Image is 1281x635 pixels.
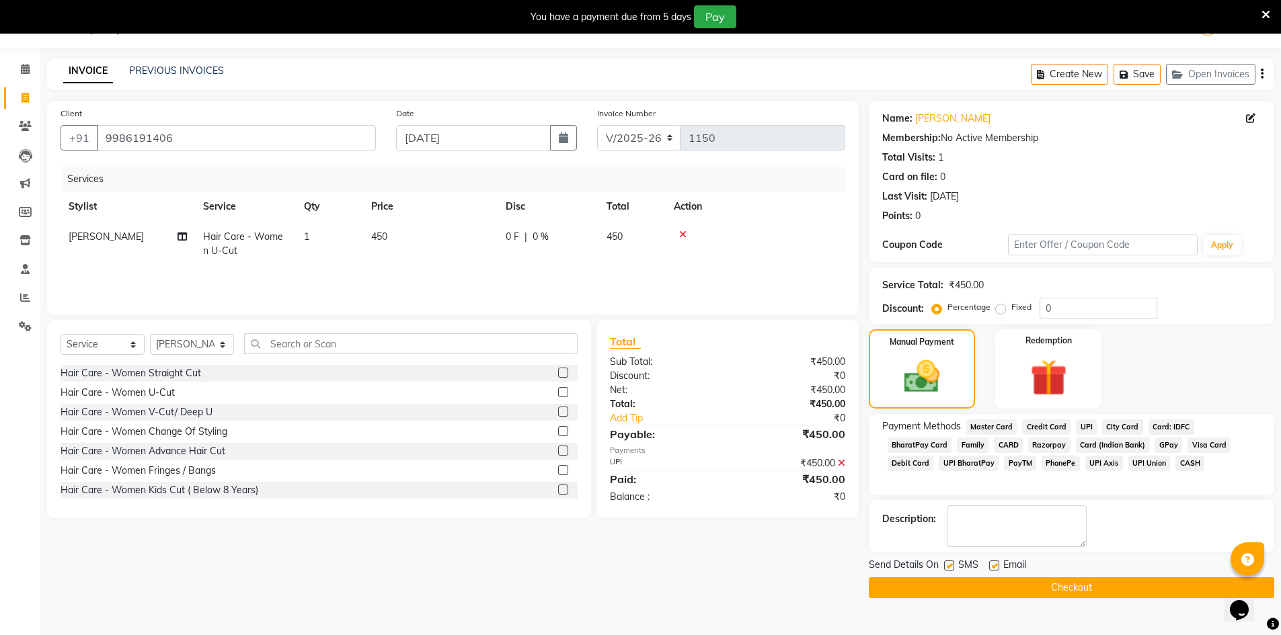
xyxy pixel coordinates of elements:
span: Visa Card [1188,437,1231,453]
label: Invoice Number [597,108,656,120]
div: 1 [938,151,943,165]
div: ₹450.00 [728,426,855,442]
div: [DATE] [930,189,959,204]
label: Date [396,108,414,120]
div: Hair Care - Women Change Of Styling [61,425,227,439]
span: BharatPay Card [888,437,952,453]
div: ₹450.00 [728,397,855,411]
span: Card: IDFC [1149,419,1194,435]
span: Debit Card [888,456,934,471]
span: PayTM [1004,456,1036,471]
div: Last Visit: [882,189,927,204]
span: | [525,230,527,244]
div: Points: [882,209,913,223]
div: 0 [915,209,921,223]
div: Card on file: [882,170,937,184]
span: Card (Indian Bank) [1076,437,1150,453]
span: UPI Axis [1085,456,1123,471]
a: [PERSON_NAME] [915,112,991,126]
button: Open Invoices [1166,64,1255,85]
a: Add Tip [600,411,748,425]
iframe: chat widget [1225,581,1268,622]
th: Service [195,192,296,222]
label: Fixed [1011,301,1032,313]
div: Hair Care - Women Advance Hair Cut [61,444,225,458]
span: SMS [958,558,978,575]
div: Total: [600,397,728,411]
div: ₹450.00 [949,278,984,292]
div: ₹0 [728,369,855,383]
button: Checkout [869,577,1274,598]
div: Balance : [600,490,728,504]
span: UPI Union [1128,456,1171,471]
div: Payable: [600,426,728,442]
div: Total Visits: [882,151,935,165]
span: Send Details On [869,558,939,575]
span: City Card [1102,419,1143,435]
label: Redemption [1025,335,1072,347]
div: Service Total: [882,278,943,292]
span: 450 [607,230,623,243]
span: 1 [304,230,309,243]
div: Description: [882,512,936,526]
span: PhonePe [1042,456,1080,471]
span: UPI BharatPay [939,456,999,471]
div: ₹450.00 [728,355,855,369]
span: Total [610,335,641,349]
button: Apply [1203,235,1241,255]
div: Sub Total: [600,355,728,369]
div: Net: [600,383,728,397]
th: Stylist [61,192,195,222]
span: Email [1003,558,1026,575]
span: 0 % [533,230,549,244]
button: +91 [61,125,98,151]
span: CASH [1175,456,1204,471]
span: Razorpay [1028,437,1071,453]
div: Hair Care - Women Kids Cut ( Below 8 Years) [61,483,258,497]
div: Hair Care - Women U-Cut [61,386,175,400]
span: Master Card [966,419,1017,435]
div: You have a payment due from 5 days [531,10,691,24]
span: Hair Care - Women U-Cut [203,230,283,257]
th: Disc [498,192,598,222]
button: Create New [1031,64,1108,85]
input: Search or Scan [244,333,578,354]
th: Qty [296,192,363,222]
span: 0 F [506,230,519,244]
div: Hair Care - Women Straight Cut [61,366,201,380]
span: Family [957,437,988,453]
button: Pay [694,5,736,28]
label: Percentage [947,301,991,313]
a: INVOICE [63,59,113,83]
div: ₹450.00 [728,456,855,470]
th: Total [598,192,666,222]
div: No Active Membership [882,131,1261,145]
span: UPI [1076,419,1097,435]
div: Hair Care - Women V-Cut/ Deep U [61,405,212,419]
span: [PERSON_NAME] [69,230,144,243]
div: ₹450.00 [728,383,855,397]
div: Hair Care - Women Fringes / Bangs [61,464,216,478]
span: 450 [371,230,387,243]
div: Paid: [600,471,728,487]
input: Search by Name/Mobile/Email/Code [97,125,376,151]
div: Discount: [882,302,924,316]
img: _gift.svg [1019,355,1079,400]
div: Services [62,167,855,192]
div: Coupon Code [882,238,1009,252]
input: Enter Offer / Coupon Code [1008,235,1198,255]
span: CARD [994,437,1023,453]
img: _cash.svg [893,356,951,397]
button: Save [1114,64,1161,85]
div: ₹0 [749,411,855,425]
span: GPay [1155,437,1183,453]
div: Name: [882,112,913,126]
div: UPI [600,456,728,470]
div: Membership: [882,131,941,145]
label: Manual Payment [890,336,954,348]
div: Payments [610,445,845,456]
div: 0 [940,170,945,184]
span: Payment Methods [882,419,961,433]
th: Price [363,192,498,222]
th: Action [666,192,845,222]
